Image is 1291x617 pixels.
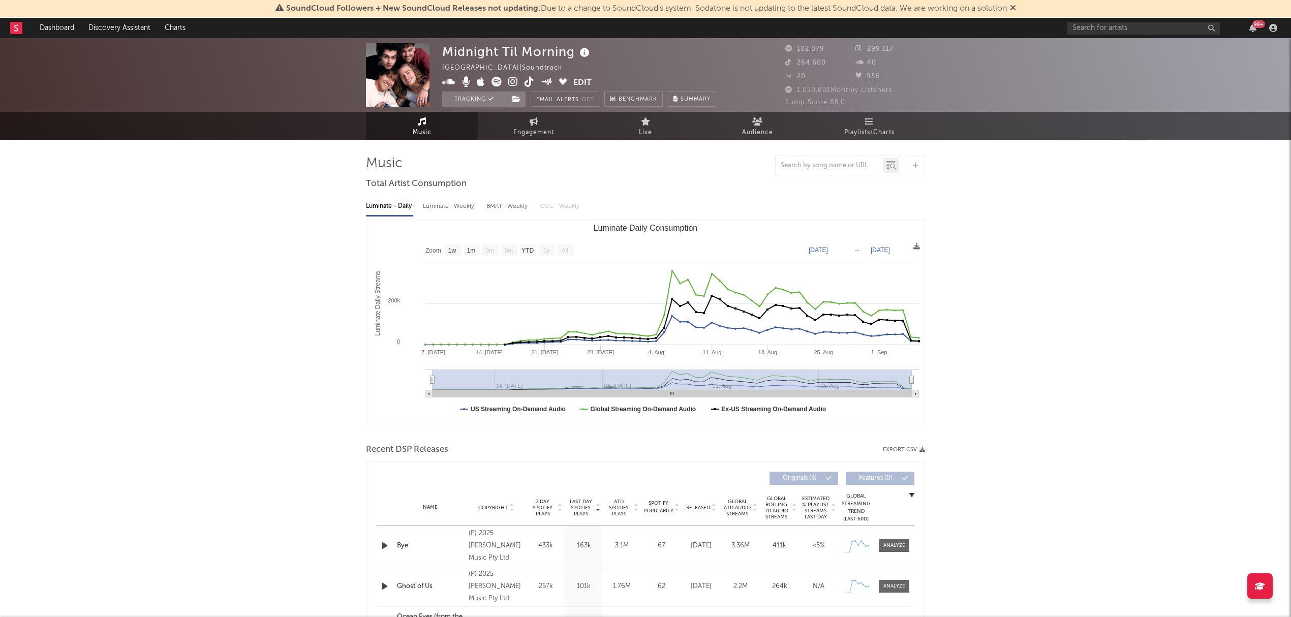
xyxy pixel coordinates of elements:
[531,91,599,107] button: Email AlertsOff
[841,492,871,523] div: Global Streaming Trend (Last 60D)
[513,127,554,139] span: Engagement
[649,349,664,355] text: 4. Aug
[366,220,924,423] svg: Luminate Daily Consumption
[33,18,81,38] a: Dashboard
[701,112,813,140] a: Audience
[722,406,826,413] text: Ex-US Streaming On-Demand Audio
[486,198,530,215] div: BMAT - Weekly
[785,46,824,52] span: 102,079
[423,198,476,215] div: Luminate - Weekly
[397,338,400,345] text: 0
[605,581,638,592] div: 1.76M
[561,247,568,254] text: All
[469,568,524,605] div: (P) 2025 [PERSON_NAME] Music Pty Ltd
[605,541,638,551] div: 3.1M
[776,162,883,170] input: Search by song name or URL
[802,496,829,520] span: Estimated % Playlist Streams Last Day
[758,349,777,355] text: 18. Aug
[590,112,701,140] a: Live
[855,73,880,80] span: 956
[604,91,663,107] a: Benchmark
[591,406,696,413] text: Global Streaming On-Demand Audio
[158,18,193,38] a: Charts
[846,472,914,485] button: Features(0)
[785,87,893,94] span: 1,050,801 Monthly Listeners
[643,541,679,551] div: 67
[1067,22,1220,35] input: Search for artists
[469,528,524,564] div: (P) 2025 [PERSON_NAME] Music Pty Ltd
[421,349,445,355] text: 7. [DATE]
[573,77,592,89] button: Edit
[686,505,710,511] span: Released
[529,541,562,551] div: 433k
[855,46,894,52] span: 299,117
[605,499,632,517] span: ATD Spotify Plays
[1010,5,1016,13] span: Dismiss
[471,406,566,413] text: US Streaming On-Demand Audio
[871,246,890,254] text: [DATE]
[442,43,592,60] div: Midnight Til Morning
[476,349,503,355] text: 14. [DATE]
[809,246,828,254] text: [DATE]
[413,127,432,139] span: Music
[785,59,826,66] span: 264,600
[1252,20,1265,28] div: 99 +
[467,247,476,254] text: 1m
[286,5,1007,13] span: : Due to a change to SoundCloud's system, Sodatone is not updating to the latest SoundCloud data....
[397,504,464,511] div: Name
[486,247,495,254] text: 3m
[397,541,464,551] a: Bye
[366,178,467,190] span: Total Artist Consumption
[366,444,448,456] span: Recent DSP Releases
[397,581,464,592] a: Ghost of Us
[854,246,860,254] text: →
[567,541,600,551] div: 163k
[643,500,673,515] span: Spotify Popularity
[529,581,562,592] div: 257k
[478,112,590,140] a: Engagement
[643,581,679,592] div: 62
[813,112,925,140] a: Playlists/Charts
[388,297,400,303] text: 200k
[852,475,899,481] span: Features ( 0 )
[723,581,757,592] div: 2.2M
[762,581,796,592] div: 264k
[366,112,478,140] a: Music
[883,447,925,453] button: Export CSV
[543,247,550,254] text: 1y
[567,499,594,517] span: Last Day Spotify Plays
[286,5,538,13] span: SoundCloud Followers + New SoundCloud Releases not updating
[81,18,158,38] a: Discovery Assistant
[723,499,751,517] span: Global ATD Audio Streams
[581,97,594,103] em: Off
[668,91,716,107] button: Summary
[594,224,698,232] text: Luminate Daily Consumption
[529,499,556,517] span: 7 Day Spotify Plays
[684,541,718,551] div: [DATE]
[374,271,381,335] text: Luminate Daily Streams
[702,349,721,355] text: 11. Aug
[871,349,887,355] text: 1. Sep
[844,127,895,139] span: Playlists/Charts
[587,349,614,355] text: 28. [DATE]
[785,99,845,106] span: Jump Score: 85.0
[785,73,806,80] span: 20
[814,349,833,355] text: 25. Aug
[619,94,657,106] span: Benchmark
[442,62,574,74] div: [GEOGRAPHIC_DATA] | Soundtrack
[366,198,413,215] div: Luminate - Daily
[723,541,757,551] div: 3.36M
[521,247,534,254] text: YTD
[770,472,838,485] button: Originals(4)
[776,475,823,481] span: Originals ( 4 )
[505,247,513,254] text: 6m
[442,91,506,107] button: Tracking
[425,247,441,254] text: Zoom
[531,349,558,355] text: 21. [DATE]
[448,247,456,254] text: 1w
[802,581,836,592] div: N/A
[639,127,652,139] span: Live
[762,541,796,551] div: 411k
